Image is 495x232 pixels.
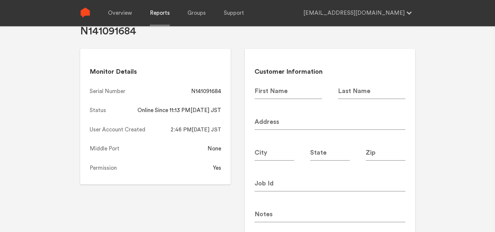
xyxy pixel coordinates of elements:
[80,8,90,18] img: Sense Logo
[90,68,221,76] h2: Monitor Details
[90,164,117,172] div: Permission
[90,106,106,114] div: Status
[90,87,125,95] div: Serial Number
[90,126,145,134] div: User Account Created
[255,68,405,76] h2: Customer Information
[90,145,119,153] div: Middle Port
[191,87,221,95] div: N141091684
[80,25,136,38] h1: N141091684
[213,164,221,172] div: Yes
[207,145,221,153] div: None
[170,126,221,133] span: 2:46 PM[DATE] JST
[137,106,221,114] div: Online Since 11:13 PM[DATE] JST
